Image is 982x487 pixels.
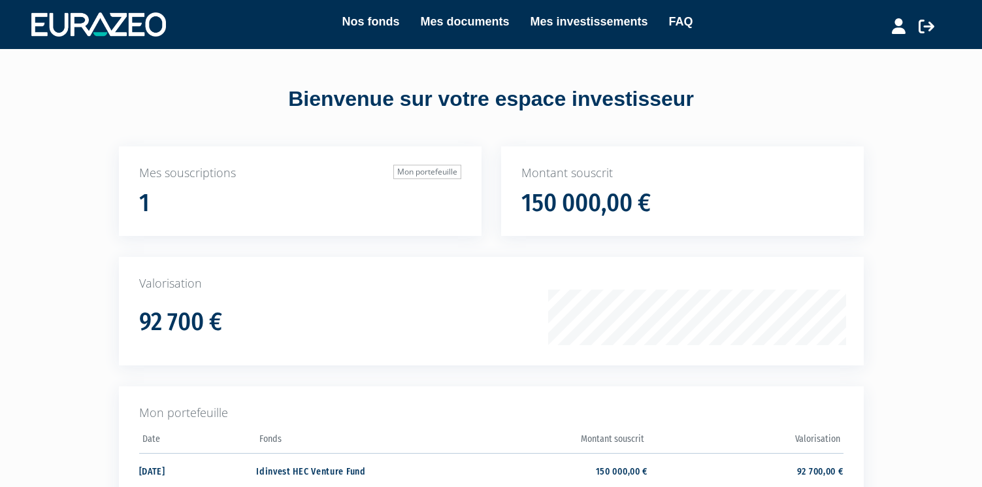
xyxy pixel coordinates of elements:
[669,12,693,31] a: FAQ
[139,190,150,217] h1: 1
[452,429,647,454] th: Montant souscrit
[139,405,843,422] p: Mon portefeuille
[393,165,461,179] a: Mon portefeuille
[256,429,451,454] th: Fonds
[647,429,843,454] th: Valorisation
[342,12,399,31] a: Nos fonds
[420,12,509,31] a: Mes documents
[31,12,166,36] img: 1732889491-logotype_eurazeo_blanc_rvb.png
[139,309,222,336] h1: 92 700 €
[139,429,257,454] th: Date
[139,165,461,182] p: Mes souscriptions
[530,12,647,31] a: Mes investissements
[521,190,651,217] h1: 150 000,00 €
[139,275,843,292] p: Valorisation
[90,84,893,114] div: Bienvenue sur votre espace investisseur
[521,165,843,182] p: Montant souscrit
